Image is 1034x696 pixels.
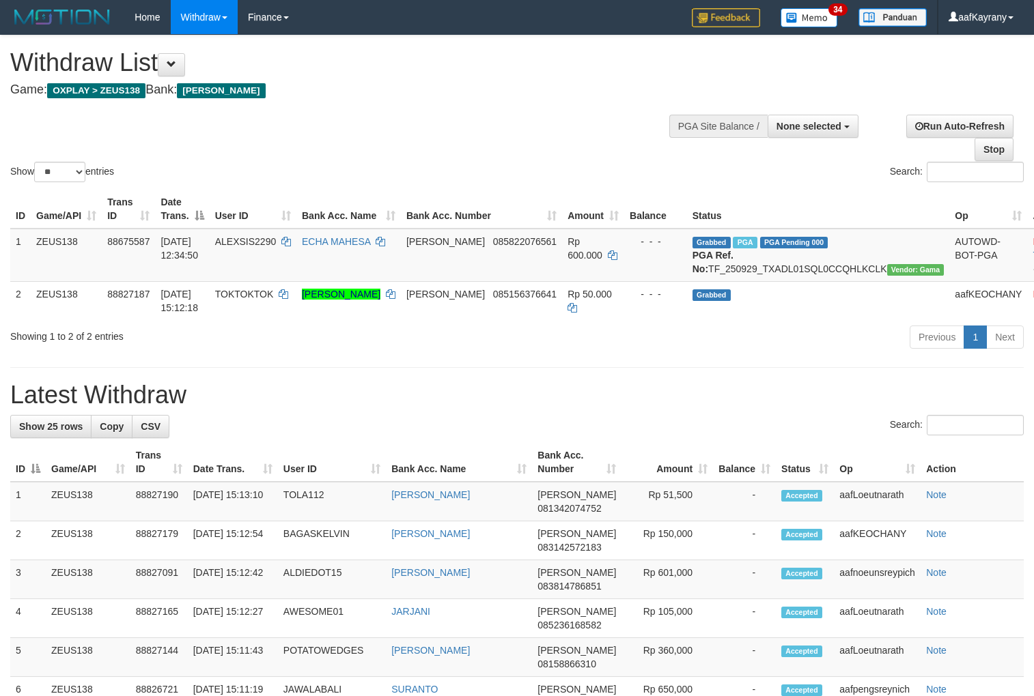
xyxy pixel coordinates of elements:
td: 5 [10,638,46,677]
td: TF_250929_TXADL01SQL0CCQHLKCLK [687,229,950,282]
span: OXPLAY > ZEUS138 [47,83,145,98]
td: Rp 105,000 [621,599,713,638]
span: 88675587 [107,236,150,247]
a: Previous [910,325,964,349]
td: 4 [10,599,46,638]
a: Note [926,567,947,578]
th: Bank Acc. Name: activate to sort column ascending [296,190,401,229]
td: Rp 360,000 [621,638,713,677]
span: [PERSON_NAME] [406,236,485,247]
a: Next [986,325,1024,349]
img: MOTION_logo.png [10,7,114,27]
th: Balance: activate to sort column ascending [713,443,776,482]
td: Rp 601,000 [621,560,713,599]
span: CSV [141,421,160,432]
td: ZEUS138 [46,638,130,677]
span: Copy 085236168582 to clipboard [537,620,601,630]
th: Op: activate to sort column ascending [949,190,1027,229]
td: AUTOWD-BOT-PGA [949,229,1027,282]
span: [PERSON_NAME] [537,684,616,695]
td: 1 [10,482,46,521]
td: - [713,560,776,599]
span: None selected [777,121,841,132]
span: Vendor URL: https://trx31.1velocity.biz [887,264,945,276]
span: 34 [828,3,847,16]
span: [PERSON_NAME] [406,289,485,300]
td: 88827165 [130,599,188,638]
th: Trans ID: activate to sort column ascending [102,190,155,229]
td: ZEUS138 [46,521,130,560]
span: PGA Pending [760,237,828,248]
th: User ID: activate to sort column ascending [210,190,296,229]
span: Marked by aafpengsreynich [733,237,757,248]
span: Accepted [781,646,822,657]
button: None selected [768,115,858,138]
span: Copy 085156376641 to clipboard [493,289,557,300]
th: ID [10,190,31,229]
td: - [713,638,776,677]
td: 88827091 [130,560,188,599]
span: [PERSON_NAME] [537,567,616,578]
span: [PERSON_NAME] [537,489,616,500]
td: aafLoeutnarath [834,638,921,677]
th: Amount: activate to sort column ascending [562,190,624,229]
a: ECHA MAHESA [302,236,370,247]
td: 88827190 [130,482,188,521]
td: POTATOWEDGES [278,638,386,677]
span: [DATE] 15:12:18 [160,289,198,313]
span: 88827187 [107,289,150,300]
img: Button%20Memo.svg [781,8,838,27]
td: 2 [10,521,46,560]
td: 3 [10,560,46,599]
td: [DATE] 15:12:42 [188,560,278,599]
span: Accepted [781,568,822,579]
label: Search: [890,162,1024,182]
td: ZEUS138 [46,599,130,638]
th: Bank Acc. Number: activate to sort column ascending [532,443,621,482]
span: Rp 50.000 [568,289,612,300]
span: Copy 08158866310 to clipboard [537,658,596,669]
th: Game/API: activate to sort column ascending [31,190,102,229]
a: SURANTO [391,684,438,695]
th: ID: activate to sort column descending [10,443,46,482]
a: [PERSON_NAME] [391,567,470,578]
img: Feedback.jpg [692,8,760,27]
a: Stop [975,138,1014,161]
td: [DATE] 15:12:54 [188,521,278,560]
th: Amount: activate to sort column ascending [621,443,713,482]
a: Show 25 rows [10,415,92,438]
td: aafLoeutnarath [834,482,921,521]
h4: Game: Bank: [10,83,675,97]
a: JARJANI [391,606,430,617]
span: Copy 081342074752 to clipboard [537,503,601,514]
td: - [713,521,776,560]
td: - [713,599,776,638]
td: [DATE] 15:13:10 [188,482,278,521]
input: Search: [927,162,1024,182]
a: 1 [964,325,987,349]
div: - - - [630,287,682,301]
span: Accepted [781,607,822,618]
span: Accepted [781,684,822,696]
span: [PERSON_NAME] [537,528,616,539]
img: panduan.png [858,8,927,27]
td: ALDIEDOT15 [278,560,386,599]
a: Run Auto-Refresh [906,115,1014,138]
span: [PERSON_NAME] [537,606,616,617]
td: 1 [10,229,31,282]
select: Showentries [34,162,85,182]
span: [DATE] 12:34:50 [160,236,198,261]
th: User ID: activate to sort column ascending [278,443,386,482]
td: aafnoeunsreypich [834,560,921,599]
span: Accepted [781,529,822,540]
a: CSV [132,415,169,438]
td: TOLA112 [278,482,386,521]
span: Copy 085822076561 to clipboard [493,236,557,247]
label: Search: [890,415,1024,435]
th: Status [687,190,950,229]
td: ZEUS138 [31,281,102,320]
td: Rp 150,000 [621,521,713,560]
a: Note [926,528,947,539]
td: 2 [10,281,31,320]
a: [PERSON_NAME] [391,489,470,500]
